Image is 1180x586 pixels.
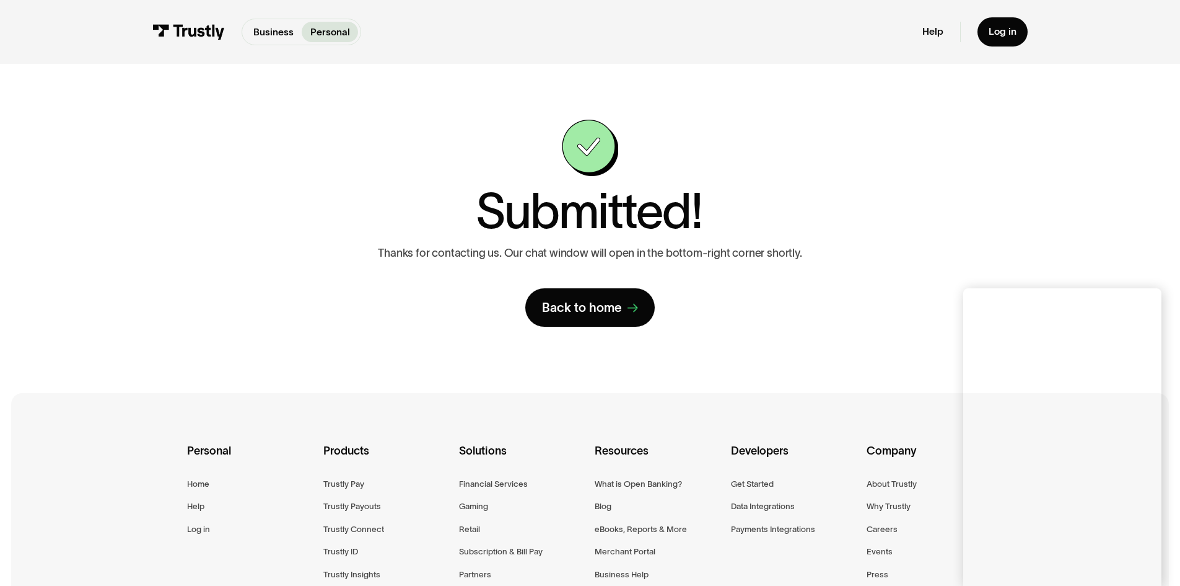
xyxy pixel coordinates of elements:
img: Trustly Logo [152,24,225,40]
p: Thanks for contacting us. Our chat window will open in the bottom-right corner shortly. [378,247,802,260]
a: Trustly Payouts [323,499,381,513]
a: Data Integrations [731,499,795,513]
a: Trustly Connect [323,522,384,536]
iframe: Chat Window [963,288,1161,586]
a: Trustly ID [323,544,358,559]
h1: Submitted! [476,187,702,236]
a: Financial Services [459,477,528,491]
a: What is Open Banking? [595,477,682,491]
a: Personal [302,22,358,42]
a: Help [922,25,943,38]
a: Help [187,499,204,513]
a: Merchant Portal [595,544,655,559]
a: Log in [187,522,210,536]
div: Resources [595,442,720,477]
a: Get Started [731,477,774,491]
a: Partners [459,567,491,582]
div: Log in [989,25,1016,38]
a: Trustly Pay [323,477,364,491]
a: Subscription & Bill Pay [459,544,543,559]
a: Press [867,567,888,582]
p: Personal [310,25,350,40]
a: Business [245,22,302,42]
a: Events [867,544,893,559]
a: eBooks, Reports & More [595,522,687,536]
div: Developers [731,442,857,477]
div: Solutions [459,442,585,477]
div: Products [323,442,449,477]
a: Back to home [525,288,655,327]
a: About Trustly [867,477,917,491]
a: Payments Integrations [731,522,815,536]
div: Personal [187,442,313,477]
div: Back to home [542,300,622,316]
a: Log in [977,17,1028,47]
p: Business [253,25,294,40]
a: Retail [459,522,480,536]
a: Blog [595,499,611,513]
a: Gaming [459,499,488,513]
a: Careers [867,522,898,536]
a: Why Trustly [867,499,911,513]
a: Trustly Insights [323,567,380,582]
div: Company [867,442,992,477]
a: Home [187,477,209,491]
a: Business Help [595,567,649,582]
